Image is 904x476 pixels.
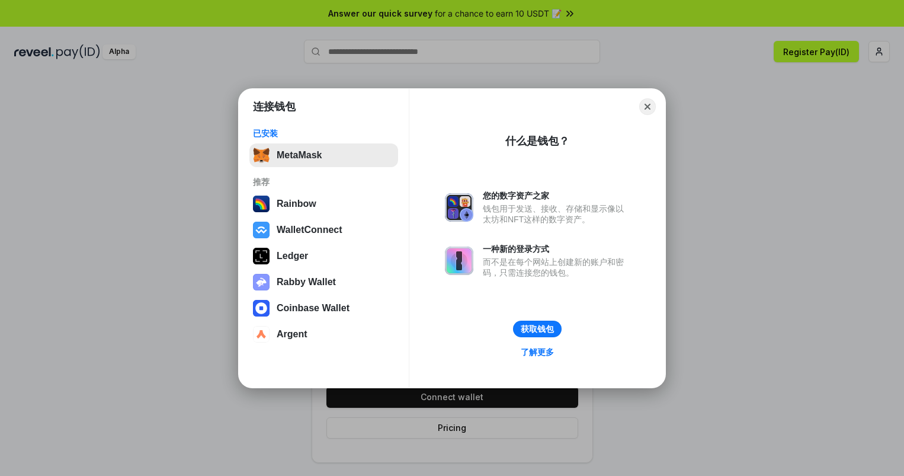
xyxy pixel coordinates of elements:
div: 了解更多 [521,347,554,357]
button: Rabby Wallet [249,270,398,294]
a: 了解更多 [514,344,561,360]
button: WalletConnect [249,218,398,242]
img: svg+xml,%3Csvg%20xmlns%3D%22http%3A%2F%2Fwww.w3.org%2F2000%2Fsvg%22%20fill%3D%22none%22%20viewBox... [445,193,473,222]
div: 一种新的登录方式 [483,244,630,254]
div: 什么是钱包？ [505,134,569,148]
button: MetaMask [249,143,398,167]
div: Rabby Wallet [277,277,336,287]
img: svg+xml,%3Csvg%20width%3D%2228%22%20height%3D%2228%22%20viewBox%3D%220%200%2028%2028%22%20fill%3D... [253,222,270,238]
button: Coinbase Wallet [249,296,398,320]
button: 获取钱包 [513,321,562,337]
div: 已安装 [253,128,395,139]
div: MetaMask [277,150,322,161]
div: Rainbow [277,199,316,209]
div: 而不是在每个网站上创建新的账户和密码，只需连接您的钱包。 [483,257,630,278]
div: 钱包用于发送、接收、存储和显示像以太坊和NFT这样的数字资产。 [483,203,630,225]
div: 推荐 [253,177,395,187]
img: svg+xml,%3Csvg%20xmlns%3D%22http%3A%2F%2Fwww.w3.org%2F2000%2Fsvg%22%20width%3D%2228%22%20height%3... [253,248,270,264]
div: Argent [277,329,307,340]
h1: 连接钱包 [253,100,296,114]
div: WalletConnect [277,225,342,235]
button: Rainbow [249,192,398,216]
div: Coinbase Wallet [277,303,350,314]
button: Close [639,98,656,115]
img: svg+xml,%3Csvg%20fill%3D%22none%22%20height%3D%2233%22%20viewBox%3D%220%200%2035%2033%22%20width%... [253,147,270,164]
div: Ledger [277,251,308,261]
img: svg+xml,%3Csvg%20xmlns%3D%22http%3A%2F%2Fwww.w3.org%2F2000%2Fsvg%22%20fill%3D%22none%22%20viewBox... [253,274,270,290]
button: Ledger [249,244,398,268]
div: 您的数字资产之家 [483,190,630,201]
img: svg+xml,%3Csvg%20width%3D%22120%22%20height%3D%22120%22%20viewBox%3D%220%200%20120%20120%22%20fil... [253,196,270,212]
img: svg+xml,%3Csvg%20width%3D%2228%22%20height%3D%2228%22%20viewBox%3D%220%200%2028%2028%22%20fill%3D... [253,300,270,317]
button: Argent [249,322,398,346]
div: 获取钱包 [521,324,554,334]
img: svg+xml,%3Csvg%20xmlns%3D%22http%3A%2F%2Fwww.w3.org%2F2000%2Fsvg%22%20fill%3D%22none%22%20viewBox... [445,247,473,275]
img: svg+xml,%3Csvg%20width%3D%2228%22%20height%3D%2228%22%20viewBox%3D%220%200%2028%2028%22%20fill%3D... [253,326,270,343]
